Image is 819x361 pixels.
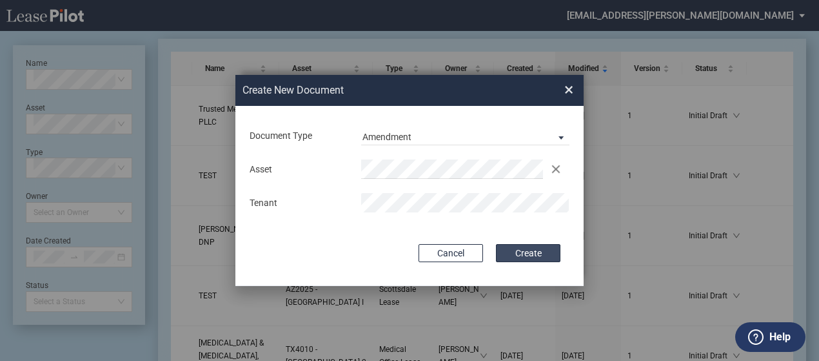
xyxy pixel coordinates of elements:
[235,75,584,287] md-dialog: Create New ...
[769,329,791,346] label: Help
[242,83,518,98] h2: Create New Document
[242,130,354,143] div: Document Type
[362,132,411,142] div: Amendment
[496,244,560,262] button: Create
[361,126,569,145] md-select: Document Type: Amendment
[419,244,483,262] button: Cancel
[242,163,354,176] div: Asset
[242,197,354,210] div: Tenant
[564,79,573,100] span: ×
